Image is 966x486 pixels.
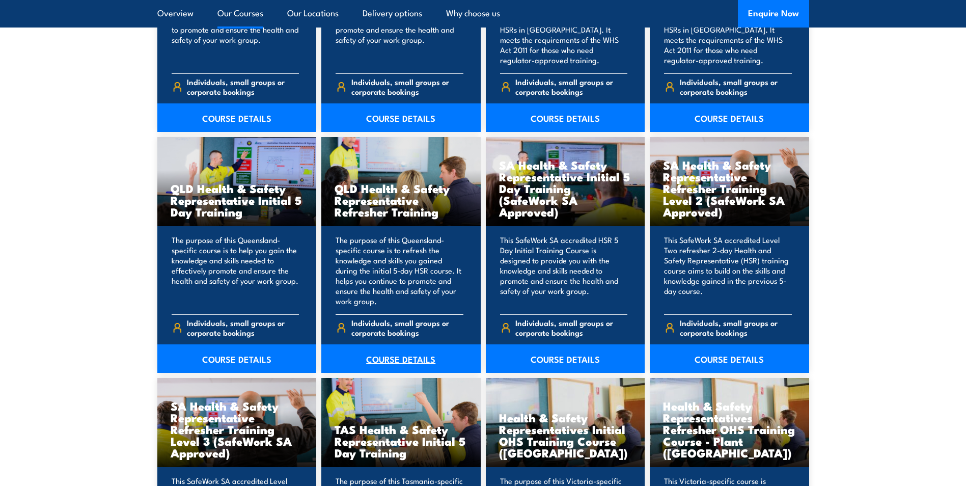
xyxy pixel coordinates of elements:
a: COURSE DETAILS [321,103,481,132]
span: Individuals, small groups or corporate bookings [187,318,299,337]
span: Individuals, small groups or corporate bookings [187,77,299,96]
p: This SafeWork SA accredited HSR 5 Day Initial Training Course is designed to provide you with the... [500,235,628,306]
p: This SafeWork SA accredited Level Two refresher 2-day Health and Safety Representative (HSR) trai... [664,235,792,306]
p: The purpose of this Queensland-specific course is to help you gain the knowledge and skills neede... [172,235,299,306]
a: COURSE DETAILS [157,103,317,132]
a: COURSE DETAILS [321,344,481,373]
a: COURSE DETAILS [486,103,645,132]
span: Individuals, small groups or corporate bookings [351,77,463,96]
a: COURSE DETAILS [650,103,809,132]
span: Individuals, small groups or corporate bookings [515,77,627,96]
span: Individuals, small groups or corporate bookings [680,77,792,96]
a: COURSE DETAILS [486,344,645,373]
span: Individuals, small groups or corporate bookings [680,318,792,337]
h3: QLD Health & Safety Representative Initial 5 Day Training [171,182,303,218]
h3: QLD Health & Safety Representative Refresher Training [335,182,467,218]
h3: SA Health & Safety Representative Refresher Training Level 2 (SafeWork SA Approved) [663,159,796,218]
h3: TAS Health & Safety Representative Initial 5 Day Training [335,423,467,458]
span: Individuals, small groups or corporate bookings [515,318,627,337]
span: Individuals, small groups or corporate bookings [351,318,463,337]
a: COURSE DETAILS [157,344,317,373]
p: The purpose of this Queensland-specific course is to refresh the knowledge and skills you gained ... [336,235,463,306]
h3: SA Health & Safety Representative Refresher Training Level 3 (SafeWork SA Approved) [171,400,303,458]
a: COURSE DETAILS [650,344,809,373]
h3: Health & Safety Representatives Initial OHS Training Course ([GEOGRAPHIC_DATA]) [499,412,632,458]
h3: SA Health & Safety Representative Initial 5 Day Training (SafeWork SA Approved) [499,159,632,218]
h3: Health & Safety Representatives Refresher OHS Training Course - Plant ([GEOGRAPHIC_DATA]) [663,400,796,458]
